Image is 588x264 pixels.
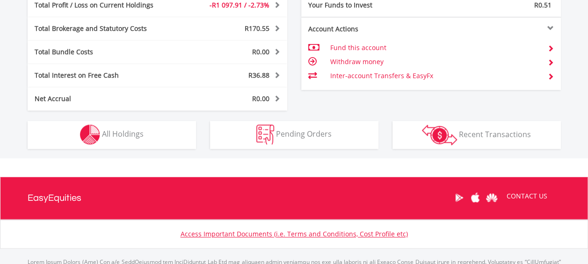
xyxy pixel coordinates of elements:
a: CONTACT US [500,183,554,209]
span: R36.88 [248,71,269,80]
div: Total Bundle Costs [28,47,179,57]
a: Access Important Documents (i.e. Terms and Conditions, Cost Profile etc) [181,229,408,238]
img: pending_instructions-wht.png [256,125,274,145]
span: -R1 097.91 / -2.73% [210,0,269,9]
img: transactions-zar-wht.png [422,125,457,145]
img: holdings-wht.png [80,125,100,145]
span: Pending Orders [276,129,332,139]
div: Total Profit / Loss on Current Holdings [28,0,179,10]
span: R0.51 [534,0,552,9]
div: Account Actions [301,24,431,34]
span: R170.55 [245,24,269,33]
a: Google Play [451,183,467,212]
div: Total Brokerage and Statutory Costs [28,24,179,33]
button: Pending Orders [210,121,378,149]
span: Recent Transactions [459,129,531,139]
div: Your Funds to Invest [301,0,431,10]
a: Huawei [484,183,500,212]
button: All Holdings [28,121,196,149]
span: R0.00 [252,94,269,103]
a: EasyEquities [28,177,81,219]
span: All Holdings [102,129,144,139]
button: Recent Transactions [392,121,561,149]
div: Net Accrual [28,94,179,103]
a: Apple [467,183,484,212]
td: Withdraw money [330,55,540,69]
div: Total Interest on Free Cash [28,71,179,80]
td: Fund this account [330,41,540,55]
td: Inter-account Transfers & EasyFx [330,69,540,83]
span: R0.00 [252,47,269,56]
